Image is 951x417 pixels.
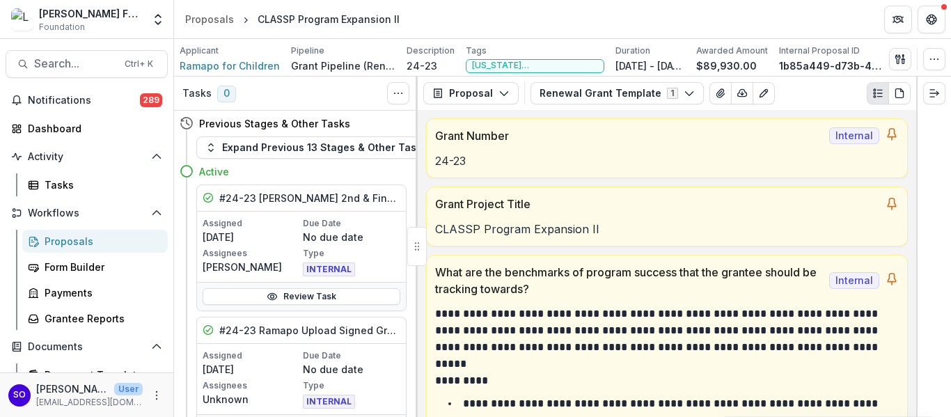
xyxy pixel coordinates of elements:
[709,82,732,104] button: View Attached Files
[219,191,400,205] h5: #24-23 [PERSON_NAME] 2nd & Final Payment Approval & Y1 Report Summary
[148,6,168,33] button: Open entity switcher
[203,230,300,244] p: [DATE]
[867,82,889,104] button: Plaintext view
[22,173,168,196] a: Tasks
[387,82,409,104] button: Toggle View Cancelled Tasks
[258,12,400,26] div: CLASSP Program Expansion II
[180,58,280,73] a: Ramapo for Children
[122,56,156,72] div: Ctrl + K
[203,260,300,274] p: [PERSON_NAME]
[22,307,168,330] a: Grantee Reports
[435,152,899,169] p: 24-23
[779,58,883,73] p: 1b85a449-d73b-4494-8933-927bbcaee8c2
[114,383,143,395] p: User
[407,58,437,73] p: 24-23
[753,82,775,104] button: Edit as form
[203,392,300,407] p: Unknown
[140,93,162,107] span: 289
[472,61,598,70] span: [US_STATE][GEOGRAPHIC_DATA]
[45,260,157,274] div: Form Builder
[34,57,116,70] span: Search...
[923,82,945,104] button: Expand right
[530,82,704,104] button: Renewal Grant Template1
[148,387,165,404] button: More
[696,58,757,73] p: $89,930.00
[435,221,899,237] p: CLASSP Program Expansion II
[203,217,300,230] p: Assigned
[11,8,33,31] img: Lavelle Fund for the Blind
[426,187,908,246] a: Grant Project TitleCLASSP Program Expansion II
[888,82,911,104] button: PDF view
[28,151,146,163] span: Activity
[28,121,157,136] div: Dashboard
[182,88,212,100] h3: Tasks
[291,58,395,73] p: Grant Pipeline (Renewals)
[199,116,350,131] h4: Previous Stages & Other Tasks
[6,336,168,358] button: Open Documents
[435,127,824,144] p: Grant Number
[22,363,168,386] a: Document Templates
[423,82,519,104] button: Proposal
[196,136,437,159] button: Expand Previous 13 Stages & Other Tasks
[303,217,400,230] p: Due Date
[6,202,168,224] button: Open Workflows
[918,6,945,33] button: Get Help
[829,127,879,144] span: Internal
[435,264,824,297] p: What are the benchmarks of program success that the grantee should be tracking towards?
[466,45,487,57] p: Tags
[203,379,300,392] p: Assignees
[180,45,219,57] p: Applicant
[22,281,168,304] a: Payments
[203,288,400,305] a: Review Task
[6,89,168,111] button: Notifications289
[615,58,685,73] p: [DATE] - [DATE]
[219,323,400,338] h5: #24-23 Ramapo Upload Signed Grant Agreements
[303,262,355,276] span: INTERNAL
[779,45,860,57] p: Internal Proposal ID
[36,396,143,409] p: [EMAIL_ADDRESS][DOMAIN_NAME]
[6,50,168,78] button: Search...
[426,118,908,178] a: Grant NumberInternal24-23
[28,95,140,107] span: Notifications
[28,341,146,353] span: Documents
[203,349,300,362] p: Assigned
[6,145,168,168] button: Open Activity
[303,362,400,377] p: No due date
[303,379,400,392] p: Type
[6,117,168,140] a: Dashboard
[829,272,879,289] span: Internal
[13,391,26,400] div: Susan Olivo
[407,45,455,57] p: Description
[45,311,157,326] div: Grantee Reports
[185,12,234,26] div: Proposals
[45,368,157,382] div: Document Templates
[303,230,400,244] p: No due date
[22,230,168,253] a: Proposals
[22,255,168,278] a: Form Builder
[615,45,650,57] p: Duration
[45,285,157,300] div: Payments
[180,9,405,29] nav: breadcrumb
[884,6,912,33] button: Partners
[303,247,400,260] p: Type
[203,247,300,260] p: Assignees
[217,86,236,102] span: 0
[435,196,879,212] p: Grant Project Title
[39,6,143,21] div: [PERSON_NAME] Fund for the Blind
[45,178,157,192] div: Tasks
[45,234,157,249] div: Proposals
[199,164,229,179] h4: Active
[28,207,146,219] span: Workflows
[291,45,324,57] p: Pipeline
[696,45,768,57] p: Awarded Amount
[303,395,355,409] span: INTERNAL
[203,362,300,377] p: [DATE]
[303,349,400,362] p: Due Date
[180,9,239,29] a: Proposals
[39,21,85,33] span: Foundation
[36,381,109,396] p: [PERSON_NAME]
